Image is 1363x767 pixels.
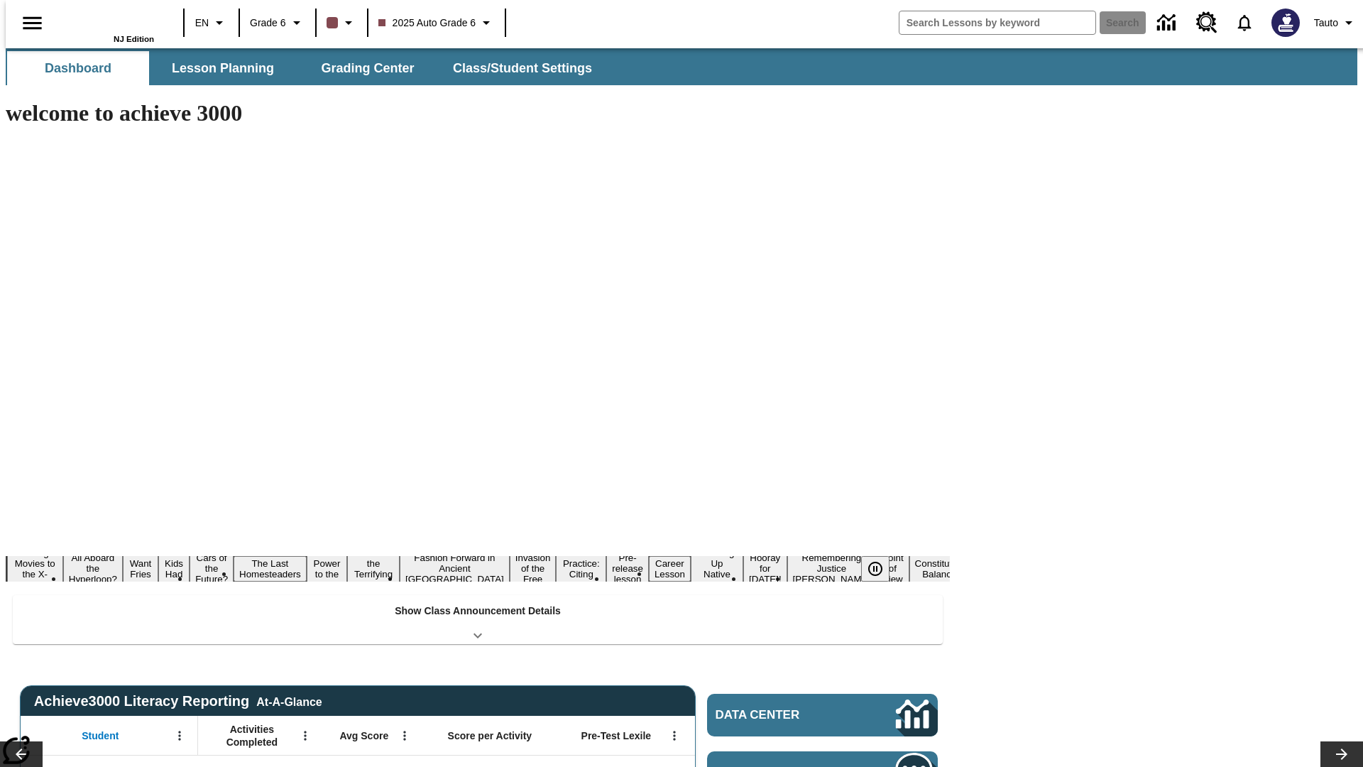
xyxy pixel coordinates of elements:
span: EN [195,16,209,31]
button: Slide 18 The Constitution's Balancing Act [909,545,978,592]
button: Slide 1 Taking Movies to the X-Dimension [7,545,63,592]
span: Activities Completed [205,723,299,749]
div: SubNavbar [6,48,1357,85]
button: Slide 9 Fashion Forward in Ancient Rome [400,550,510,587]
button: Slide 3 Do You Want Fries With That? [123,535,158,603]
div: Show Class Announcement Details [13,595,943,644]
button: Dashboard [7,51,149,85]
span: Score per Activity [448,729,532,742]
button: Slide 15 Hooray for Constitution Day! [743,550,787,587]
button: Slide 7 Solar Power to the People [307,545,348,592]
span: Pre-Test Lexile [581,729,652,742]
button: Class: 2025 Auto Grade 6, Select your class [373,10,501,36]
span: Data Center [716,708,848,722]
button: Language: EN, Select a language [189,10,234,36]
button: Slide 11 Mixed Practice: Citing Evidence [556,545,606,592]
div: Pause [861,556,904,582]
a: Resource Center, Will open in new tab [1188,4,1226,42]
span: Achieve3000 Literacy Reporting [34,693,322,709]
button: Open Menu [664,725,685,746]
a: Home [62,6,154,35]
span: Student [82,729,119,742]
button: Open Menu [295,725,316,746]
button: Slide 8 Attack of the Terrifying Tomatoes [347,545,400,592]
p: Show Class Announcement Details [395,604,561,619]
div: SubNavbar [6,51,605,85]
button: Slide 2 All Aboard the Hyperloop? [63,550,123,587]
span: Avg Score [339,729,388,742]
button: Pause [861,556,889,582]
button: Slide 12 Pre-release lesson [606,550,649,587]
button: Slide 16 Remembering Justice O'Connor [787,550,877,587]
button: Slide 13 Career Lesson [649,556,691,582]
div: Home [62,5,154,43]
button: Grade: Grade 6, Select a grade [244,10,311,36]
img: Avatar [1271,9,1300,37]
span: 2025 Auto Grade 6 [378,16,476,31]
span: NJ Edition [114,35,154,43]
button: Slide 14 Cooking Up Native Traditions [691,545,743,592]
button: Slide 5 Cars of the Future? [190,550,234,587]
button: Class color is dark brown. Change class color [321,10,363,36]
button: Slide 10 The Invasion of the Free CD [510,540,557,597]
button: Lesson carousel, Next [1320,741,1363,767]
button: Open Menu [394,725,415,746]
button: Slide 4 Dirty Jobs Kids Had To Do [158,535,190,603]
span: Tauto [1314,16,1338,31]
a: Data Center [1149,4,1188,43]
button: Lesson Planning [152,51,294,85]
button: Select a new avatar [1263,4,1308,41]
span: Grade 6 [250,16,286,31]
button: Profile/Settings [1308,10,1363,36]
button: Class/Student Settings [442,51,603,85]
input: search field [899,11,1095,34]
a: Data Center [707,694,938,736]
button: Slide 6 The Last Homesteaders [234,556,307,582]
div: At-A-Glance [256,693,322,709]
a: Notifications [1226,4,1263,41]
button: Open side menu [11,2,53,44]
h1: welcome to achieve 3000 [6,100,950,126]
button: Open Menu [169,725,190,746]
button: Grading Center [297,51,439,85]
